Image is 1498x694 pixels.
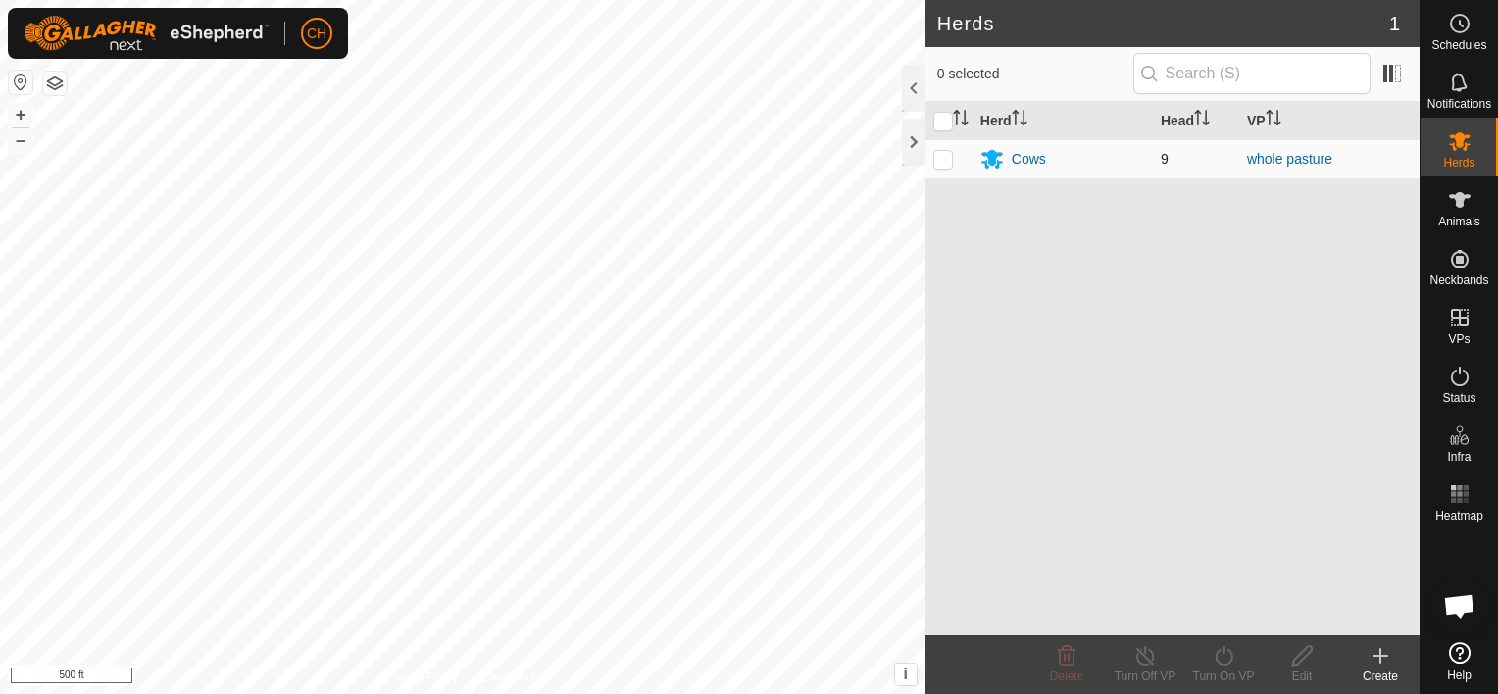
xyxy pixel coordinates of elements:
th: VP [1239,102,1420,140]
span: CH [307,24,326,44]
span: Infra [1447,451,1471,463]
span: 1 [1389,9,1400,38]
div: Open chat [1430,576,1489,635]
span: Animals [1438,216,1480,227]
div: Create [1341,668,1420,685]
button: Map Layers [43,72,67,95]
span: Neckbands [1429,274,1488,286]
span: VPs [1448,333,1470,345]
input: Search (S) [1133,53,1371,94]
span: i [904,666,908,682]
span: Notifications [1427,98,1491,110]
button: – [9,128,32,152]
a: Help [1421,634,1498,689]
span: 9 [1161,151,1169,167]
span: Help [1447,669,1472,681]
span: Status [1442,392,1475,404]
a: whole pasture [1247,151,1332,167]
button: + [9,103,32,126]
p-sorticon: Activate to sort [1012,113,1027,128]
p-sorticon: Activate to sort [1266,113,1281,128]
th: Herd [973,102,1153,140]
p-sorticon: Activate to sort [953,113,969,128]
span: 0 selected [937,64,1133,84]
div: Turn Off VP [1106,668,1184,685]
h2: Herds [937,12,1389,35]
div: Edit [1263,668,1341,685]
div: Turn On VP [1184,668,1263,685]
p-sorticon: Activate to sort [1194,113,1210,128]
a: Contact Us [482,669,540,686]
span: Heatmap [1435,510,1483,521]
span: Delete [1050,669,1084,683]
button: Reset Map [9,71,32,94]
span: Herds [1443,157,1474,169]
a: Privacy Policy [385,669,459,686]
div: Cows [1012,149,1046,170]
span: Schedules [1431,39,1486,51]
th: Head [1153,102,1239,140]
button: i [895,664,917,685]
img: Gallagher Logo [24,16,269,51]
